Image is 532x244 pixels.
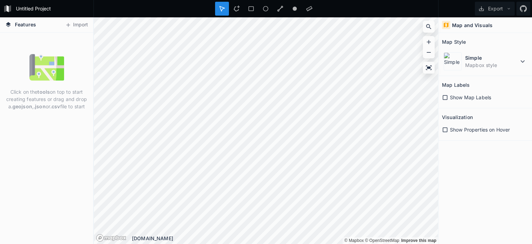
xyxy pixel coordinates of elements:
[96,234,126,242] a: Mapbox logo
[62,19,91,31] button: Import
[442,112,473,123] h2: Visualization
[444,52,462,70] img: Simple
[365,238,399,243] a: OpenStreetMap
[34,103,46,109] strong: .json
[29,50,64,85] img: empty
[11,103,32,109] strong: .geojson
[50,103,60,109] strong: .csv
[15,21,36,28] span: Features
[452,22,493,29] h4: Map and Visuals
[465,54,518,61] dt: Simple
[475,2,515,16] button: Export
[37,89,50,95] strong: tools
[401,238,436,243] a: Map feedback
[344,238,364,243] a: Mapbox
[465,61,518,69] dd: Mapbox style
[450,94,491,101] span: Show Map Labels
[450,126,510,133] span: Show Properties on Hover
[442,79,470,90] h2: Map Labels
[442,36,466,47] h2: Map Style
[5,88,88,110] p: Click on the on top to start creating features or drag and drop a , or file to start
[132,235,438,242] div: [DOMAIN_NAME]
